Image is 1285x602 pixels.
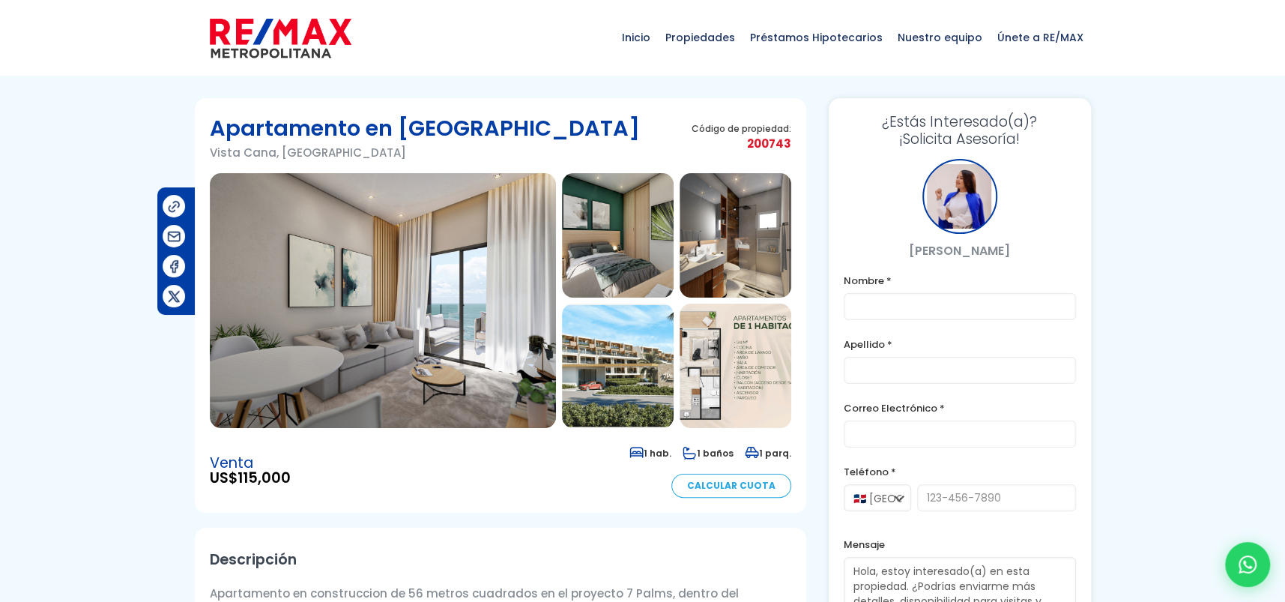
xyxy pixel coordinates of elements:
span: 1 baños [683,447,734,460]
span: Nuestro equipo [890,15,990,60]
span: Únete a RE/MAX [990,15,1091,60]
p: [PERSON_NAME] [844,241,1076,260]
img: Apartamento en Vista Cana [680,304,791,428]
img: Compartir [166,199,182,214]
span: Propiedades [658,15,743,60]
div: Mery López [922,159,997,234]
p: Vista Cana, [GEOGRAPHIC_DATA] [210,143,640,162]
label: Teléfono * [844,463,1076,481]
span: Préstamos Hipotecarios [743,15,890,60]
a: Calcular Cuota [671,474,791,498]
h2: Descripción [210,543,791,577]
span: Venta [210,456,291,471]
img: Compartir [166,229,182,244]
span: 1 parq. [745,447,791,460]
span: 1 hab. [629,447,671,460]
label: Nombre * [844,271,1076,290]
span: Código de propiedad: [692,123,791,134]
input: 123-456-7890 [917,484,1076,511]
img: remax-metropolitana-logo [210,16,351,61]
img: Apartamento en Vista Cana [210,173,556,428]
img: Apartamento en Vista Cana [562,173,674,298]
img: Compartir [166,259,182,274]
h3: ¡Solicita Asesoría! [844,113,1076,148]
label: Mensaje [844,535,1076,554]
label: Correo Electrónico * [844,399,1076,418]
span: US$ [210,471,291,486]
label: Apellido * [844,335,1076,354]
img: Compartir [166,289,182,304]
span: ¿Estás Interesado(a)? [844,113,1076,130]
img: Apartamento en Vista Cana [680,173,791,298]
img: Apartamento en Vista Cana [562,304,674,428]
span: 200743 [692,134,791,153]
h1: Apartamento en [GEOGRAPHIC_DATA] [210,113,640,143]
span: Inicio [614,15,658,60]
span: 115,000 [238,468,291,488]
